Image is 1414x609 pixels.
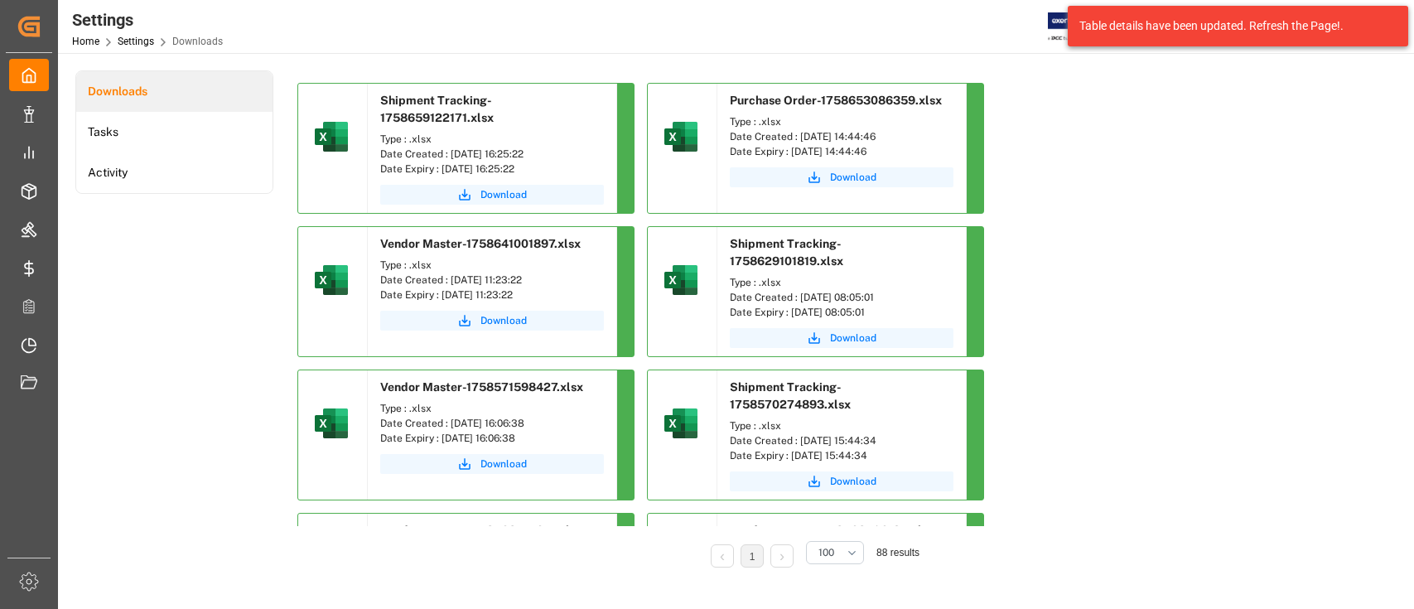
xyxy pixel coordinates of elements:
[770,544,794,568] li: Next Page
[380,380,583,394] span: Vendor Master-1758571598427.xlsx
[76,112,273,152] a: Tasks
[380,454,604,474] button: Download
[730,94,942,107] span: Purchase Order-1758653086359.xlsx
[730,237,843,268] span: Shipment Tracking-1758629101819.xlsx
[730,114,953,129] div: Type : .xlsx
[380,237,581,250] span: Vendor Master-1758641001897.xlsx
[118,36,154,47] a: Settings
[730,448,953,463] div: Date Expiry : [DATE] 15:44:34
[730,524,934,537] span: Vendor Master-1758568496134.xlsx
[380,311,604,331] button: Download
[830,331,876,346] span: Download
[1048,12,1105,41] img: Exertis%20JAM%20-%20Email%20Logo.jpg_1722504956.jpg
[750,551,755,563] a: 1
[730,418,953,433] div: Type : .xlsx
[380,431,604,446] div: Date Expiry : [DATE] 16:06:38
[830,170,876,185] span: Download
[730,275,953,290] div: Type : .xlsx
[730,433,953,448] div: Date Created : [DATE] 15:44:34
[380,258,604,273] div: Type : .xlsx
[380,524,582,537] span: Vendor Master-1758568714671.xlsx
[1079,17,1384,35] div: Table details have been updated. Refresh the Page!.
[741,544,764,568] li: 1
[380,401,604,416] div: Type : .xlsx
[380,132,604,147] div: Type : .xlsx
[876,547,919,558] span: 88 results
[730,380,851,411] span: Shipment Tracking-1758570274893.xlsx
[730,129,953,144] div: Date Created : [DATE] 14:44:46
[661,404,701,443] img: microsoft-excel-2019--v1.png
[730,290,953,305] div: Date Created : [DATE] 08:05:01
[480,313,527,328] span: Download
[730,167,953,187] button: Download
[661,117,701,157] img: microsoft-excel-2019--v1.png
[380,288,604,302] div: Date Expiry : [DATE] 11:23:22
[830,474,876,489] span: Download
[76,152,273,193] a: Activity
[730,328,953,348] button: Download
[730,144,953,159] div: Date Expiry : [DATE] 14:44:46
[380,185,604,205] button: Download
[661,260,701,300] img: microsoft-excel-2019--v1.png
[72,36,99,47] a: Home
[711,544,734,568] li: Previous Page
[311,260,351,300] img: microsoft-excel-2019--v1.png
[380,162,604,176] div: Date Expiry : [DATE] 16:25:22
[311,404,351,443] img: microsoft-excel-2019--v1.png
[730,305,953,320] div: Date Expiry : [DATE] 08:05:01
[72,7,223,32] div: Settings
[806,541,864,564] button: open menu
[380,416,604,431] div: Date Created : [DATE] 16:06:38
[480,457,527,471] span: Download
[380,273,604,288] div: Date Created : [DATE] 11:23:22
[480,187,527,202] span: Download
[818,545,834,560] span: 100
[311,117,351,157] img: microsoft-excel-2019--v1.png
[730,471,953,491] button: Download
[380,147,604,162] div: Date Created : [DATE] 16:25:22
[380,94,494,124] span: Shipment Tracking-1758659122171.xlsx
[76,71,273,112] a: Downloads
